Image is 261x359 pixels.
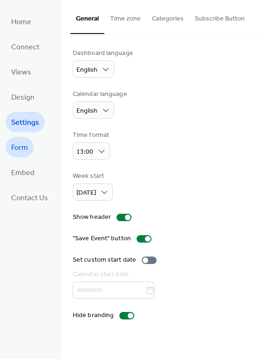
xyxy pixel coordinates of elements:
div: Dashboard language [73,48,133,58]
span: English [76,64,97,76]
span: Home [11,15,31,30]
a: Views [6,61,37,82]
span: Form [11,141,28,156]
span: [DATE] [76,187,96,199]
div: Week start [73,171,111,181]
span: Design [11,90,34,105]
span: English [76,105,97,117]
div: Hide branding [73,311,114,320]
a: Contact Us [6,187,54,208]
div: Calendar start date [73,270,247,279]
a: Form [6,137,34,157]
div: Time format [73,130,109,140]
span: Connect [11,40,40,55]
div: "Save Event" button [73,234,131,244]
span: Settings [11,115,39,130]
span: Embed [11,166,34,181]
span: 13:00 [76,146,93,158]
a: Connect [6,36,45,57]
span: Contact Us [11,191,48,206]
div: Set custom start date [73,255,136,265]
a: Embed [6,162,40,183]
a: Home [6,11,37,32]
span: Views [11,65,31,80]
div: Show header [73,212,111,222]
a: Design [6,87,40,107]
a: Settings [6,112,45,132]
div: Calendar language [73,89,127,99]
